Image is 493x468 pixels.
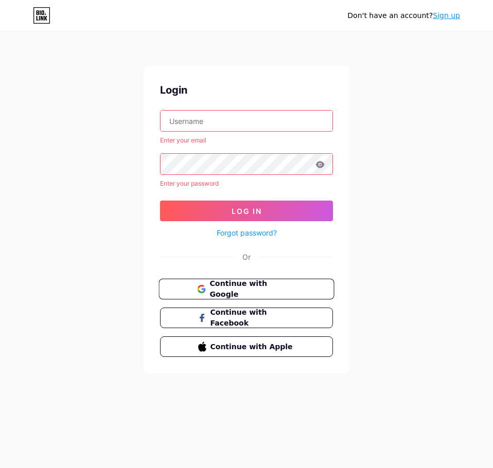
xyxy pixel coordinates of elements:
a: Forgot password? [217,227,277,238]
span: Log In [232,207,262,215]
div: Don't have an account? [347,10,460,21]
a: Sign up [433,11,460,20]
div: Login [160,82,333,98]
button: Continue with Apple [160,336,333,357]
span: Continue with Google [209,278,295,300]
div: Or [242,251,251,262]
span: Continue with Facebook [210,307,295,329]
input: Username [161,111,332,131]
a: Continue with Google [160,279,333,299]
button: Continue with Google [159,279,334,300]
div: Enter your password [160,179,333,188]
button: Log In [160,201,333,221]
span: Continue with Apple [210,341,295,352]
button: Continue with Facebook [160,308,333,328]
div: Enter your email [160,136,333,145]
